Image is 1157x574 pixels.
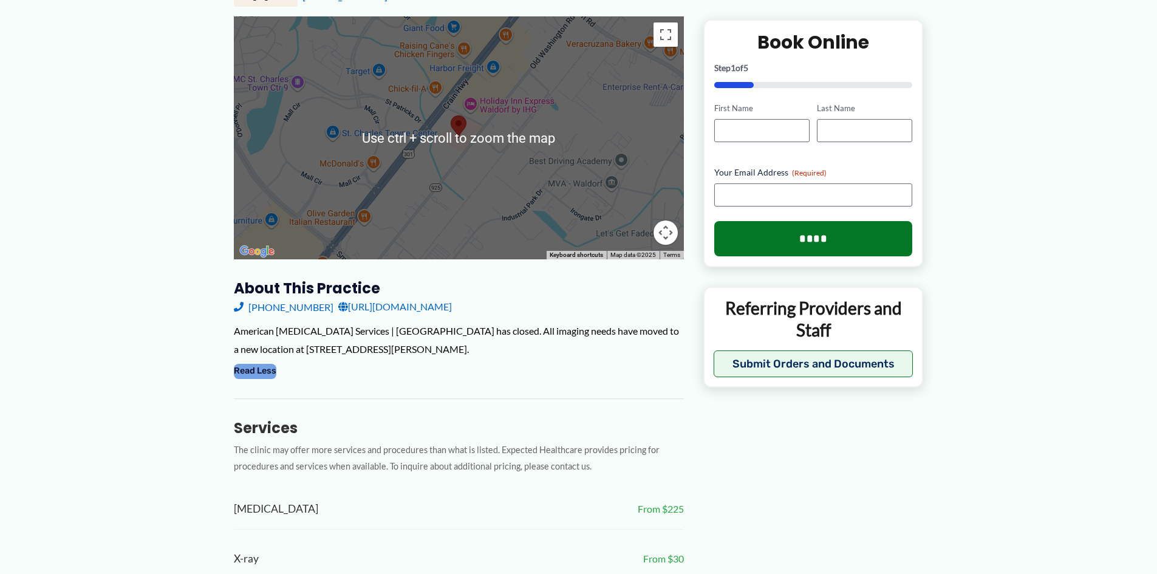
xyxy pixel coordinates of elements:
p: The clinic may offer more services and procedures than what is listed. Expected Healthcare provid... [234,442,684,475]
h3: About this practice [234,279,684,298]
p: Referring Providers and Staff [714,297,913,341]
span: From $30 [643,550,684,568]
a: [PHONE_NUMBER] [234,298,333,316]
button: Submit Orders and Documents [714,350,913,377]
button: Read Less [234,364,276,378]
label: Last Name [817,103,912,114]
span: 5 [743,63,748,73]
span: 1 [731,63,735,73]
img: Google [237,244,277,259]
button: Map camera controls [654,220,678,245]
label: Your Email Address [714,166,913,179]
p: Step of [714,64,913,72]
span: (Required) [792,168,827,177]
a: Open this area in Google Maps (opens a new window) [237,244,277,259]
div: American [MEDICAL_DATA] Services | [GEOGRAPHIC_DATA] has closed. All imaging needs have moved to ... [234,322,684,358]
h2: Book Online [714,30,913,54]
button: Toggle fullscreen view [654,22,678,47]
span: Map data ©2025 [610,251,656,258]
button: Keyboard shortcuts [550,251,603,259]
a: [URL][DOMAIN_NAME] [338,298,452,316]
a: Terms (opens in new tab) [663,251,680,258]
span: X-ray [234,549,259,569]
h3: Services [234,419,684,437]
label: First Name [714,103,810,114]
span: From $225 [638,500,684,518]
span: [MEDICAL_DATA] [234,499,318,519]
